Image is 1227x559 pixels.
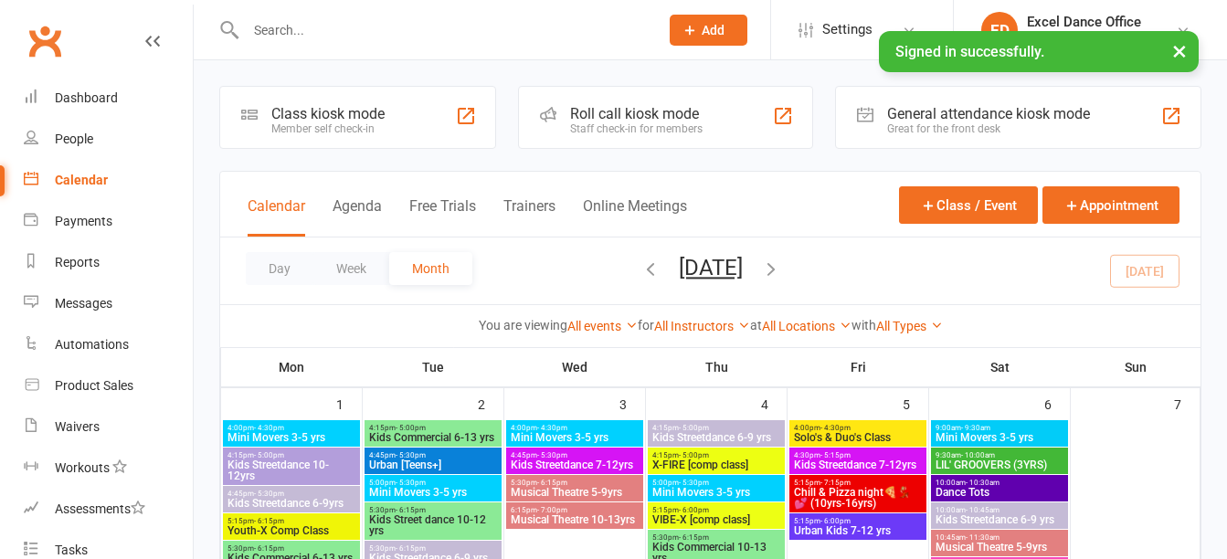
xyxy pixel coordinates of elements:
div: Dashboard [55,90,118,105]
span: Dance Tots [935,487,1064,498]
div: Great for the front desk [887,122,1090,135]
div: Reports [55,255,100,269]
span: Youth-X Comp Class [227,525,356,536]
span: 10:00am [935,506,1064,514]
span: - 5:00pm [254,451,284,459]
div: 7 [1174,388,1200,418]
span: - 6:15pm [396,506,426,514]
strong: with [851,318,876,332]
span: Musical Theatre 5-9yrs [510,487,640,498]
span: Mini Movers 3-5 yrs [368,487,498,498]
span: 4:15pm [651,424,781,432]
span: Kids Streetdance 6-9yrs [227,498,356,509]
span: 4:15pm [227,451,356,459]
span: 4:45pm [368,451,498,459]
span: - 10:45am [966,506,1000,514]
span: Chill & Pizza night🍕💃🏼💕 (10yrs-16yrs) [793,487,923,509]
div: Excel Dance Office [1027,14,1141,30]
a: Dashboard [24,78,193,119]
a: Payments [24,201,193,242]
div: Tasks [55,543,88,557]
div: People [55,132,93,146]
a: All Types [876,319,943,333]
span: 4:15pm [651,451,781,459]
span: 5:30pm [368,506,498,514]
span: - 4:30pm [820,424,851,432]
button: Month [389,252,472,285]
span: - 5:30pm [396,479,426,487]
span: Urban [Teens+] [368,459,498,470]
span: Musical Theatre 10-13yrs [510,514,640,525]
span: 9:30am [935,451,1064,459]
div: Assessments [55,501,145,516]
input: Search... [240,17,646,43]
button: [DATE] [679,255,743,280]
a: All Instructors [654,319,750,333]
span: Mini Movers 3-5 yrs [651,487,781,498]
span: - 6:15pm [537,479,567,487]
button: Trainers [503,197,555,237]
div: Roll call kiosk mode [570,105,703,122]
span: - 5:30pm [679,479,709,487]
span: LIL' GROOVERS (3YRS) [935,459,1064,470]
div: 6 [1044,388,1070,418]
div: Product Sales [55,378,133,393]
span: - 7:00pm [537,506,567,514]
span: 5:15pm [793,517,923,525]
span: - 5:00pm [396,424,426,432]
div: ED [981,12,1018,48]
span: 10:45am [935,533,1064,542]
a: Product Sales [24,365,193,406]
span: - 6:15pm [254,544,284,553]
span: Kids Streetdance 7-12yrs [510,459,640,470]
span: 4:00pm [793,424,923,432]
th: Tue [363,348,504,386]
div: Member self check-in [271,122,385,135]
span: Add [702,23,725,37]
button: Agenda [333,197,382,237]
a: Workouts [24,448,193,489]
a: Reports [24,242,193,283]
span: Signed in successfully. [895,43,1044,60]
span: Mini Movers 3-5 yrs [227,432,356,443]
span: - 7:15pm [820,479,851,487]
a: Clubworx [22,18,68,64]
a: Messages [24,283,193,324]
span: Kids Streetdance 6-9 yrs [935,514,1064,525]
div: 3 [619,388,645,418]
div: Automations [55,337,129,352]
span: - 4:30pm [254,424,284,432]
span: X-FIRE [comp class] [651,459,781,470]
a: Assessments [24,489,193,530]
span: Mini Movers 3-5 yrs [935,432,1064,443]
th: Wed [504,348,646,386]
th: Fri [788,348,929,386]
span: Musical Theatre 5-9yrs [935,542,1064,553]
span: - 4:30pm [537,424,567,432]
span: - 9:30am [961,424,990,432]
span: VIBE-X [comp class] [651,514,781,525]
div: EXCEL DANCE [1027,30,1141,47]
span: 10:00am [935,479,1064,487]
button: Class / Event [899,186,1038,224]
a: All Locations [762,319,851,333]
a: Calendar [24,160,193,201]
div: General attendance kiosk mode [887,105,1090,122]
span: Mini Movers 3-5 yrs [510,432,640,443]
a: Automations [24,324,193,365]
span: Kids Streetdance 10-12yrs [227,459,356,481]
span: - 5:30pm [537,451,567,459]
div: Staff check-in for members [570,122,703,135]
span: - 5:00pm [679,424,709,432]
span: - 5:15pm [820,451,851,459]
span: 6:15pm [510,506,640,514]
div: 1 [336,388,362,418]
strong: at [750,318,762,332]
div: Waivers [55,419,100,434]
span: 5:30pm [368,544,498,553]
div: 4 [761,388,787,418]
span: 4:00pm [227,424,356,432]
th: Sat [929,348,1071,386]
span: 4:45pm [227,490,356,498]
span: 9:00am [935,424,1064,432]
